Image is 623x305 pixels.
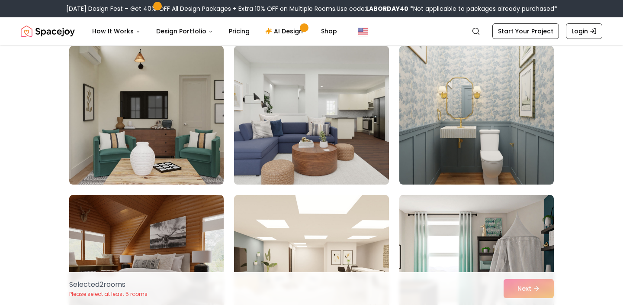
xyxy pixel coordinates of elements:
[85,23,344,40] nav: Main
[337,4,408,13] span: Use code:
[69,279,148,290] p: Selected 2 room s
[358,26,368,36] img: United States
[85,23,148,40] button: How It Works
[408,4,557,13] span: *Not applicable to packages already purchased*
[366,4,408,13] b: LABORDAY40
[69,291,148,298] p: Please select at least 5 rooms
[492,23,559,39] a: Start Your Project
[399,46,554,185] img: Room room-27
[21,23,75,40] img: Spacejoy Logo
[21,23,75,40] a: Spacejoy
[149,23,220,40] button: Design Portfolio
[222,23,257,40] a: Pricing
[21,17,602,45] nav: Global
[230,42,392,188] img: Room room-26
[69,46,224,185] img: Room room-25
[566,23,602,39] a: Login
[66,4,557,13] div: [DATE] Design Fest – Get 40% OFF All Design Packages + Extra 10% OFF on Multiple Rooms.
[314,23,344,40] a: Shop
[258,23,312,40] a: AI Design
